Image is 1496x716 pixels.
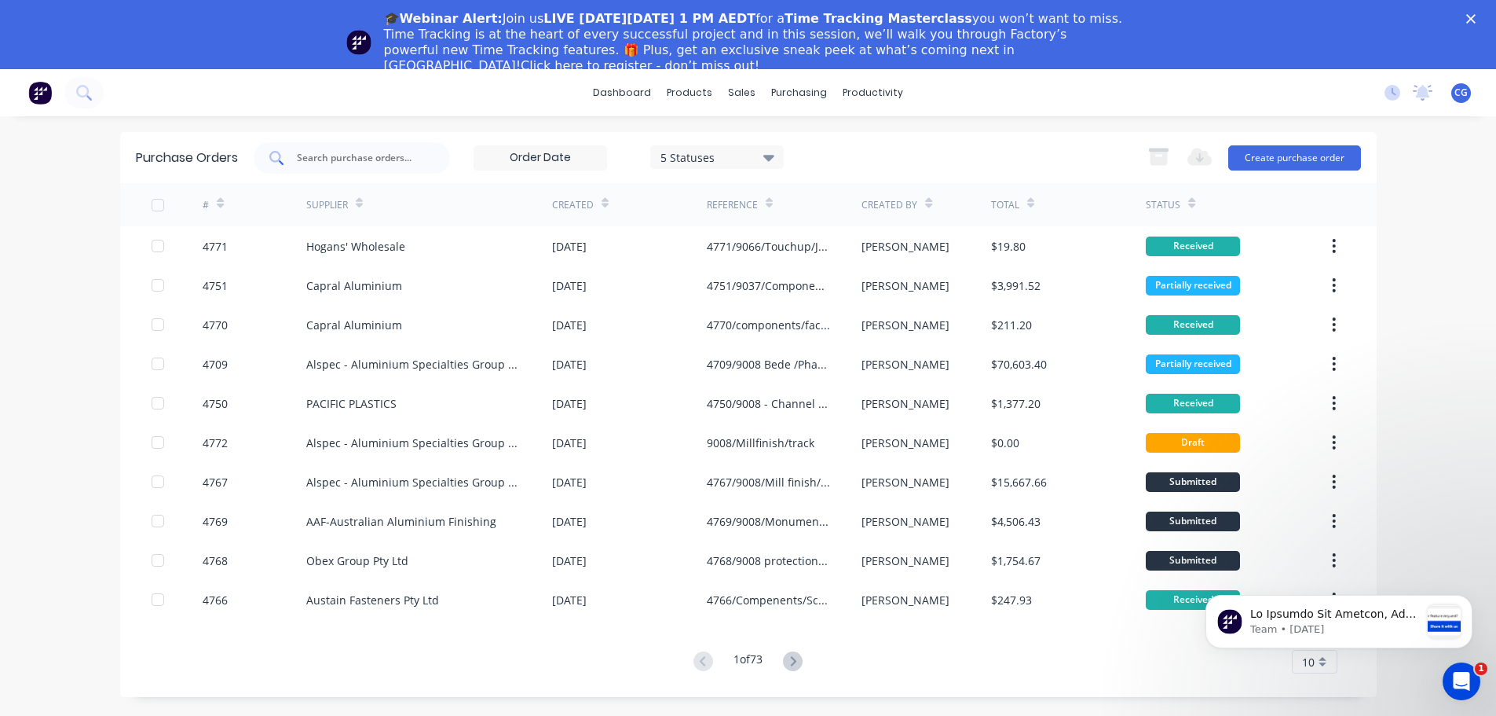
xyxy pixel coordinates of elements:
[861,198,917,212] div: Created By
[543,11,755,26] b: LIVE [DATE][DATE] 1 PM AEDT
[991,435,1019,451] div: $0.00
[306,553,408,569] div: Obex Group Pty Ltd
[733,651,763,674] div: 1 of 73
[203,395,228,412] div: 4750
[835,81,911,105] div: productivity
[707,553,830,569] div: 4768/9008 protection tape
[306,474,521,490] div: Alspec - Aluminium Specialties Group Pty Ltd
[552,317,587,333] div: [DATE]
[521,58,759,73] a: Click here to register - don’t miss out!
[1146,433,1240,453] div: Draft
[991,474,1047,490] div: $15,667.66
[707,395,830,412] div: 4750/9008 - Channel Rubber
[306,198,348,212] div: Supplier
[552,356,587,373] div: [DATE]
[861,356,949,373] div: [PERSON_NAME]
[861,553,949,569] div: [PERSON_NAME]
[991,238,1026,255] div: $19.80
[763,81,835,105] div: purchasing
[861,395,949,412] div: [PERSON_NAME]
[552,277,587,294] div: [DATE]
[384,11,503,26] b: 🎓Webinar Alert:
[203,238,228,255] div: 4771
[861,435,949,451] div: [PERSON_NAME]
[1146,551,1240,571] div: Submitted
[474,146,606,170] input: Order Date
[203,592,228,608] div: 4766
[1146,472,1240,492] div: Submitted
[1146,198,1180,212] div: Status
[203,198,209,212] div: #
[991,198,1019,212] div: Total
[1146,512,1240,531] div: Submitted
[1146,276,1240,296] div: Partially received
[1182,564,1496,674] iframe: Intercom notifications message
[1454,86,1468,100] span: CG
[1146,315,1240,335] div: Received
[720,81,763,105] div: sales
[203,356,228,373] div: 4709
[660,149,773,165] div: 5 Statuses
[552,435,587,451] div: [DATE]
[659,81,720,105] div: products
[306,238,405,255] div: Hogans' Wholesale
[552,592,587,608] div: [DATE]
[306,435,521,451] div: Alspec - Aluminium Specialties Group Pty Ltd
[203,474,228,490] div: 4767
[1466,14,1482,24] div: Close
[306,513,496,530] div: AAF-Australian Aluminium Finishing
[346,30,371,55] img: Profile image for Team
[306,395,397,412] div: PACIFIC PLASTICS
[136,149,238,167] div: Purchase Orders
[203,277,228,294] div: 4751
[707,513,830,530] div: 4769/9008/Monument/Door jambs Louvres/L1,GF External
[1228,145,1361,171] button: Create purchase order
[306,317,402,333] div: Capral Aluminium
[28,81,52,105] img: Factory
[707,277,830,294] div: 4751/9037/Components
[861,277,949,294] div: [PERSON_NAME]
[707,435,814,451] div: 9008/Millfinish/track
[203,513,228,530] div: 4769
[861,474,949,490] div: [PERSON_NAME]
[1146,354,1240,374] div: Partially received
[991,513,1041,530] div: $4,506.43
[707,592,830,608] div: 4766/Compenents/Screws, bolts, washers, nuts
[861,317,949,333] div: [PERSON_NAME]
[991,356,1047,373] div: $70,603.40
[203,435,228,451] div: 4772
[552,198,594,212] div: Created
[585,81,659,105] a: dashboard
[785,11,972,26] b: Time Tracking Masterclass
[203,317,228,333] div: 4770
[1475,663,1487,675] span: 1
[306,356,521,373] div: Alspec - Aluminium Specialties Group Pty Ltd
[861,513,949,530] div: [PERSON_NAME]
[1146,590,1240,610] div: Received
[861,592,949,608] div: [PERSON_NAME]
[552,474,587,490] div: [DATE]
[203,553,228,569] div: 4768
[991,592,1032,608] div: $247.93
[861,238,949,255] div: [PERSON_NAME]
[306,592,439,608] div: Austain Fasteners Pty Ltd
[295,150,426,166] input: Search purchase orders...
[991,317,1032,333] div: $211.20
[68,59,238,73] p: Message from Team, sent 2w ago
[1443,663,1480,700] iframe: Intercom live chat
[552,513,587,530] div: [DATE]
[707,474,830,490] div: 4767/9008/Mill finish/Door jambs Louvres/L1,GF External
[991,553,1041,569] div: $1,754.67
[1146,237,1240,256] div: Received
[384,11,1125,74] div: Join us for a you won’t want to miss. Time Tracking is at the heart of every successful project a...
[552,395,587,412] div: [DATE]
[991,277,1041,294] div: $3,991.52
[991,395,1041,412] div: $1,377.20
[552,553,587,569] div: [DATE]
[306,277,402,294] div: Capral Aluminium
[707,317,830,333] div: 4770/components/factory
[707,356,830,373] div: 4709/9008 Bede /Phase 2
[1146,394,1240,413] div: Received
